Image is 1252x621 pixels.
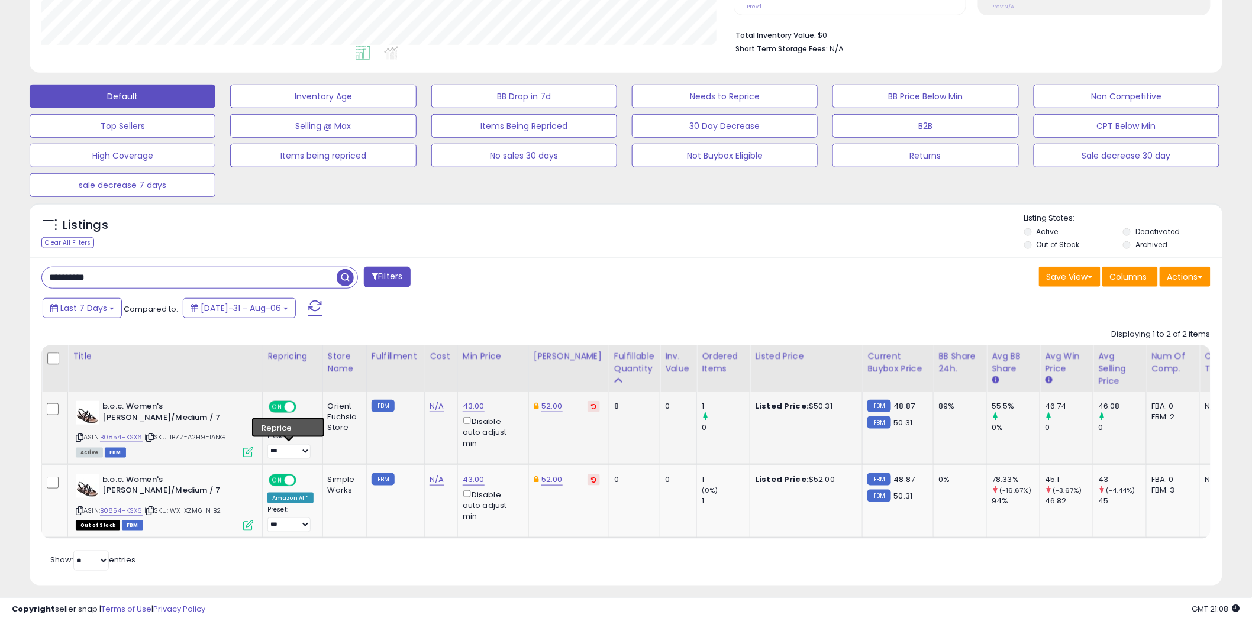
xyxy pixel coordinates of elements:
label: Active [1037,227,1059,237]
div: $52.00 [755,474,853,485]
button: Non Competitive [1034,85,1219,108]
a: Privacy Policy [153,603,205,614]
b: Listed Price: [755,474,809,485]
div: Store Name [328,350,362,375]
button: Default [30,85,215,108]
small: (-3.67%) [1053,486,1082,495]
div: 0% [992,422,1040,433]
span: All listings currently available for purchase on Amazon [76,448,103,458]
div: 0 [665,401,688,412]
small: (0%) [702,486,718,495]
span: OFF [295,402,314,412]
div: 45 [1098,496,1146,506]
button: Items Being Repriced [431,114,617,138]
span: FBM [122,520,143,531]
b: b.o.c. Women's [PERSON_NAME]/Medium / 7 [102,401,246,426]
div: Disable auto adjust min [463,488,519,522]
button: Returns [832,144,1018,167]
div: 45.1 [1045,474,1093,485]
span: Columns [1110,271,1147,283]
div: 46.82 [1045,496,1093,506]
a: Terms of Use [101,603,151,614]
div: Clear All Filters [41,237,94,248]
button: Actions [1160,267,1211,287]
b: Short Term Storage Fees: [735,44,828,54]
div: 0 [1098,422,1146,433]
div: Ordered Items [702,350,745,375]
button: Sale decrease 30 day [1034,144,1219,167]
div: 0% [938,474,977,485]
div: Inv. value [665,350,692,375]
div: 78.33% [992,474,1040,485]
button: 30 Day Decrease [632,114,818,138]
div: Current Buybox Price [867,350,928,375]
button: Top Sellers [30,114,215,138]
div: 8 [614,401,651,412]
div: 46.08 [1098,401,1146,412]
div: 1 [702,474,750,485]
small: (-16.67%) [1000,486,1032,495]
label: Deactivated [1135,227,1180,237]
div: ASIN: [76,474,253,529]
small: Avg Win Price. [1045,375,1052,386]
b: b.o.c. Women's [PERSON_NAME]/Medium / 7 [102,474,246,499]
button: Inventory Age [230,85,416,108]
small: FBM [867,400,890,412]
a: N/A [430,400,444,412]
span: FBM [105,448,126,458]
div: Avg Selling Price [1098,350,1141,387]
small: Prev: N/A [991,3,1014,10]
div: FBM: 3 [1151,485,1190,496]
div: 1 [702,401,750,412]
div: ASIN: [76,401,253,456]
div: 1 [702,496,750,506]
small: Prev: 1 [747,3,761,10]
img: 41Boy3kYHzL._SL40_.jpg [76,401,99,425]
b: Listed Price: [755,400,809,412]
b: Total Inventory Value: [735,30,816,40]
span: N/A [830,43,844,54]
h5: Listings [63,217,108,234]
button: Items being repriced [230,144,416,167]
span: 48.87 [894,474,915,485]
div: FBA: 0 [1151,401,1190,412]
div: Amazon AI * [267,493,314,503]
div: Fulfillment [372,350,420,363]
a: 52.00 [541,400,563,412]
small: (-4.44%) [1106,486,1135,495]
div: 0 [1045,422,1093,433]
button: Save View [1039,267,1101,287]
a: B0854HKSX6 [100,432,143,442]
div: 43 [1098,474,1146,485]
div: Min Price [463,350,524,363]
button: Needs to Reprice [632,85,818,108]
button: Selling @ Max [230,114,416,138]
label: Archived [1135,240,1167,250]
div: 55.5% [992,401,1040,412]
div: Fulfillable Quantity [614,350,655,375]
div: Listed Price [755,350,857,363]
small: FBM [867,416,890,429]
span: 2025-08-14 21:08 GMT [1192,603,1240,614]
div: Displaying 1 to 2 of 2 items [1112,329,1211,340]
span: | SKU: 1BZZ-A2H9-1ANG [144,432,225,442]
span: Compared to: [124,303,178,315]
span: ON [270,402,285,412]
button: [DATE]-31 - Aug-06 [183,298,296,318]
label: Out of Stock [1037,240,1080,250]
span: Last 7 Days [60,302,107,314]
small: FBM [372,400,395,412]
img: 41Boy3kYHzL._SL40_.jpg [76,474,99,498]
button: BB Price Below Min [832,85,1018,108]
div: seller snap | | [12,604,205,615]
button: CPT Below Min [1034,114,1219,138]
a: 43.00 [463,474,485,486]
button: BB Drop in 7d [431,85,617,108]
button: High Coverage [30,144,215,167]
button: B2B [832,114,1018,138]
div: Avg BB Share [992,350,1035,375]
small: FBM [372,473,395,486]
div: Simple Works [328,474,357,496]
div: BB Share 24h. [938,350,982,375]
a: 52.00 [541,474,563,486]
